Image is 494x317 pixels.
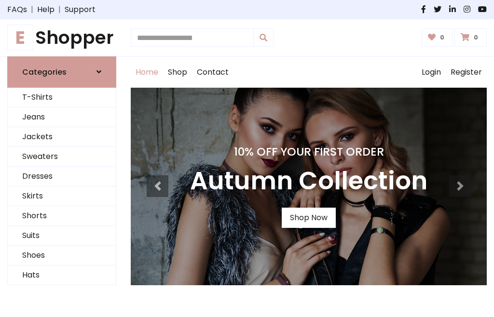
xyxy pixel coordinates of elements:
a: Shop [163,57,192,88]
a: 0 [454,28,487,47]
span: | [27,4,37,15]
h3: Autumn Collection [190,166,427,196]
a: Support [65,4,96,15]
a: Shop Now [282,208,336,228]
a: Suits [8,226,116,246]
a: FAQs [7,4,27,15]
a: Register [446,57,487,88]
h6: Categories [22,67,67,77]
a: Contact [192,57,233,88]
h4: 10% Off Your First Order [190,145,427,158]
a: T-Shirts [8,88,116,107]
span: | [55,4,65,15]
a: Help [37,4,55,15]
a: Sweaters [8,147,116,167]
a: EShopper [7,27,116,49]
a: Dresses [8,167,116,186]
a: Categories [7,56,116,88]
span: 0 [438,33,447,42]
a: Shoes [8,246,116,265]
a: Shorts [8,206,116,226]
span: 0 [471,33,480,42]
a: Jackets [8,127,116,147]
a: Skirts [8,186,116,206]
span: E [7,25,33,51]
a: Home [131,57,163,88]
h1: Shopper [7,27,116,49]
a: Hats [8,265,116,285]
a: Login [417,57,446,88]
a: 0 [422,28,453,47]
a: Jeans [8,107,116,127]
